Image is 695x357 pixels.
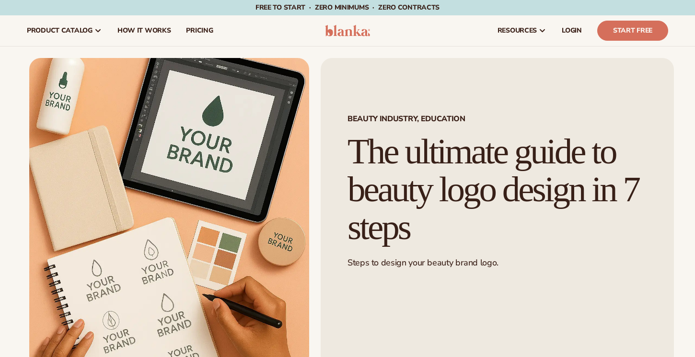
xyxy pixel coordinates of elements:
span: resources [498,27,537,35]
span: How It Works [117,27,171,35]
a: How It Works [110,15,179,46]
span: product catalog [27,27,93,35]
a: resources [490,15,554,46]
a: pricing [178,15,220,46]
a: Start Free [597,21,668,41]
span: Steps to design your beauty brand logo. [347,257,498,268]
span: Beauty Industry, Education [347,115,647,123]
img: logo [325,25,371,36]
span: LOGIN [562,27,582,35]
a: product catalog [19,15,110,46]
span: pricing [186,27,213,35]
h1: The ultimate guide to beauty logo design in 7 steps [347,133,647,246]
a: LOGIN [554,15,590,46]
span: Free to start · ZERO minimums · ZERO contracts [255,3,440,12]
